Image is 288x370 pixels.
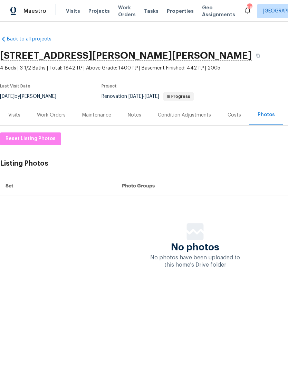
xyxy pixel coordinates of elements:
[228,112,241,119] div: Costs
[6,135,56,143] span: Reset Listing Photos
[258,111,275,118] div: Photos
[37,112,66,119] div: Work Orders
[144,9,159,13] span: Tasks
[202,4,235,18] span: Geo Assignments
[171,244,219,251] span: No photos
[102,84,117,88] span: Project
[88,8,110,15] span: Projects
[82,112,111,119] div: Maintenance
[247,4,252,11] div: 98
[167,8,194,15] span: Properties
[158,112,211,119] div: Condition Adjustments
[128,94,159,99] span: -
[128,94,143,99] span: [DATE]
[102,94,194,99] span: Renovation
[150,255,240,268] span: No photos have been uploaded to this home's Drive folder
[145,94,159,99] span: [DATE]
[128,112,141,119] div: Notes
[164,94,193,99] span: In Progress
[118,4,136,18] span: Work Orders
[23,8,46,15] span: Maestro
[66,8,80,15] span: Visits
[8,112,20,119] div: Visits
[252,49,264,62] button: Copy Address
